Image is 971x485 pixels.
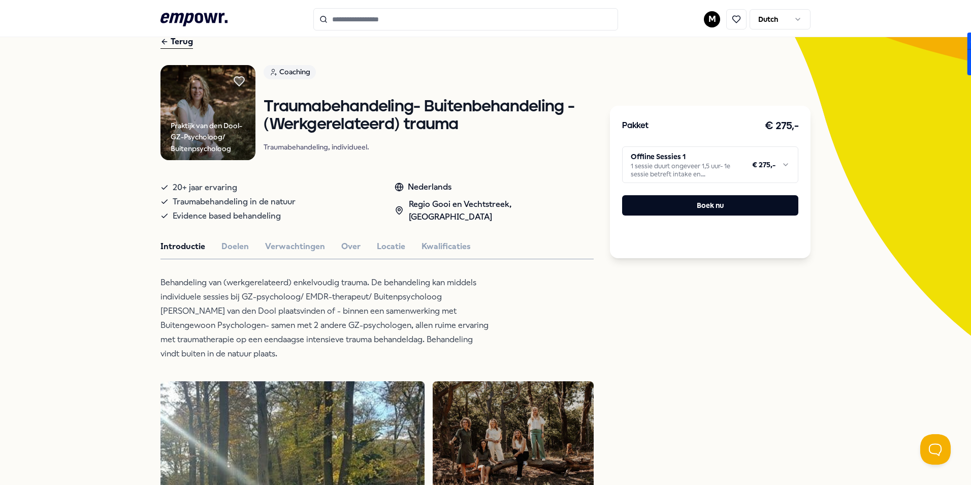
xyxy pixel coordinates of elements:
div: Praktijk van den Dool- GZ-Psycholoog/ Buitenpsycholoog [171,120,255,154]
button: Introductie [160,240,205,253]
button: Verwachtingen [265,240,325,253]
h1: Traumabehandeling- Buitenbehandeling -(Werkgerelateerd) trauma [264,98,594,133]
div: Regio Gooi en Vechtstreek, [GEOGRAPHIC_DATA] [395,198,594,224]
input: Search for products, categories or subcategories [313,8,618,31]
a: Coaching [264,65,594,83]
button: Doelen [221,240,249,253]
p: Traumabehandeling, individueel. [264,142,594,152]
span: Traumabehandeling in de natuur [173,195,296,209]
button: Kwalificaties [422,240,471,253]
button: Over [341,240,361,253]
p: Behandeling van (werkgerelateerd) enkelvoudig trauma. De behandeling kan middels individuele sess... [160,276,491,361]
button: Locatie [377,240,405,253]
iframe: Help Scout Beacon - Open [920,434,951,465]
img: Product Image [160,65,255,160]
div: Coaching [264,65,316,79]
span: 20+ jaar ervaring [173,180,237,195]
h3: Pakket [622,119,649,133]
h3: € 275,- [765,118,799,134]
button: M [704,11,720,27]
div: Terug [160,35,193,49]
span: Evidence based behandeling [173,209,281,223]
button: Boek nu [622,195,798,216]
div: Nederlands [395,180,594,194]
